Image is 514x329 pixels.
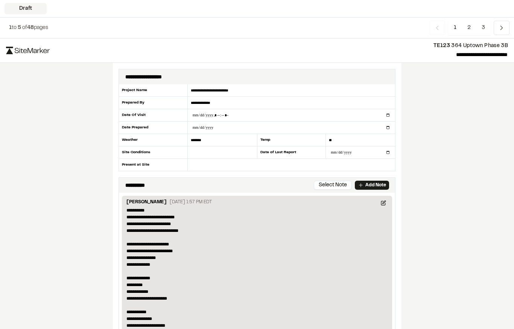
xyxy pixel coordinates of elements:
p: 364 Uptown Phase 3B [56,42,508,50]
span: 1 [9,26,12,30]
div: Date Of Visit [119,109,188,122]
div: Prepared By [119,97,188,109]
p: Add Note [365,182,386,189]
p: to of pages [9,24,48,32]
div: Date Prepared [119,122,188,134]
span: 2 [462,21,476,35]
p: [DATE] 1:57 PM EDT [170,199,212,206]
span: 3 [476,21,491,35]
span: 5 [18,26,21,30]
span: 1 [448,21,462,35]
div: Site Conditions [119,146,188,159]
div: Temp [257,134,326,146]
div: Project Name [119,84,188,97]
div: Present at Site [119,159,188,171]
button: Select Note [314,181,352,190]
p: [PERSON_NAME] [126,199,167,207]
span: TE123 [433,44,450,48]
nav: Navigation [429,21,509,35]
span: 48 [27,26,34,30]
div: Date of Last Report [257,146,326,159]
div: Draft [5,3,47,14]
img: logo-black-rebrand.svg [6,47,50,54]
div: Weather [119,134,188,146]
